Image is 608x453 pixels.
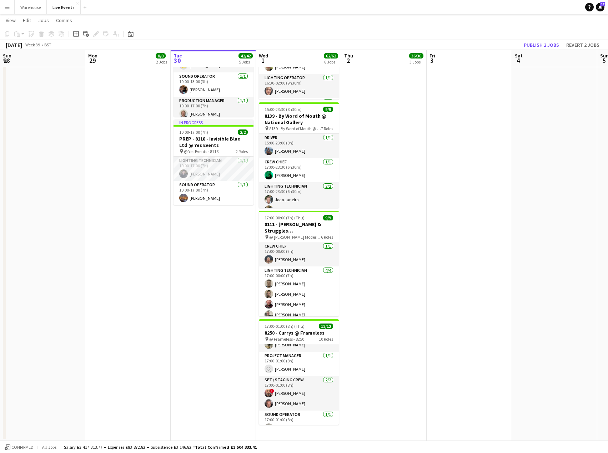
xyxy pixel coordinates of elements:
span: 42/42 [238,53,253,58]
span: 29 [87,56,97,65]
app-card-role: Lighting Technician2/217:00-23:30 (6h30m)Joao Janeiro[PERSON_NAME] [259,182,339,217]
div: Salary £3 417 313.77 + Expenses £83 872.82 + Subsistence £3 146.82 = [64,444,257,450]
a: Comms [53,16,75,25]
app-card-role: Production Manager1/110:00-17:00 (7h)[PERSON_NAME] [174,97,253,121]
div: 8 Jobs [324,59,338,65]
span: Sat [515,52,523,59]
h3: PREP - 8118 - Invisible Blue Ltd @ Yes Events [174,136,253,148]
span: 9/9 [323,215,333,220]
h3: 8111 - [PERSON_NAME] & Struggles ([GEOGRAPHIC_DATA]) Ltd @ [PERSON_NAME][GEOGRAPHIC_DATA] [259,221,339,234]
span: 2 Roles [236,149,248,154]
a: Jobs [35,16,52,25]
span: 3 [428,56,435,65]
span: 2 [343,56,353,65]
app-job-card: 15:00-23:30 (8h30m)9/98139 - By Word of Mouth @ National Gallery 8139 - By Word of Mouth @ Nation... [259,102,339,208]
app-card-role: Lighting Technician4/4 [259,98,339,153]
span: 8/8 [156,53,166,58]
span: 28 [2,56,11,65]
span: @ [PERSON_NAME] Modern - 8111 [269,234,321,240]
span: 62/62 [324,53,338,58]
span: 8139 - By Word of Mouth @ National Gallery [269,126,321,131]
app-card-role: Sound Operator1/117:00-01:00 (8h) [259,411,339,435]
h3: 8250 - Currys @ Frameless [259,330,339,336]
span: Wed [259,52,268,59]
span: Tue [174,52,182,59]
div: BST [44,42,51,47]
span: Total Confirmed £3 504 333.41 [195,444,257,450]
span: 2/2 [238,129,248,135]
span: ! [270,389,274,393]
span: Mon [88,52,97,59]
app-card-role: Sound Operator1/110:00-17:00 (7h)[PERSON_NAME] [174,181,253,205]
div: 5 Jobs [239,59,252,65]
span: 7 Roles [321,126,333,131]
span: 1 [258,56,268,65]
app-job-card: 17:00-00:00 (7h) (Thu)9/98111 - [PERSON_NAME] & Struggles ([GEOGRAPHIC_DATA]) Ltd @ [PERSON_NAME]... [259,211,339,316]
button: Live Events [47,0,81,14]
button: Revert 2 jobs [563,40,602,50]
span: 10:00-17:00 (7h) [179,129,208,135]
span: @ Frameless - 8250 [269,336,304,342]
app-card-role: Lighting Operator1/116:30-02:00 (9h30m)[PERSON_NAME] [259,74,339,98]
span: 17:00-01:00 (8h) (Thu) [265,324,305,329]
span: Confirmed [11,445,34,450]
span: 6 Roles [321,234,333,240]
span: 30 [172,56,182,65]
div: In progress [174,119,253,125]
app-card-role: Lighting Technician1/110:00-17:00 (7h)[PERSON_NAME] [174,157,253,181]
app-job-card: 17:00-01:00 (8h) (Thu)12/128250 - Currys @ Frameless @ Frameless - 825010 Roles[PERSON_NAME]Produ... [259,319,339,425]
span: 10 Roles [319,336,333,342]
span: 15:00-23:30 (8h30m) [265,107,302,112]
app-card-role: Driver1/115:00-23:00 (8h)[PERSON_NAME] [259,134,339,158]
div: 2 Jobs [156,59,167,65]
app-card-role: Project Manager1/117:00-01:00 (8h) [PERSON_NAME] [259,352,339,376]
span: View [6,17,16,24]
app-card-role: Sound Operator1/110:00-13:00 (3h)[PERSON_NAME] [174,72,253,97]
span: Fri [429,52,435,59]
span: @ Yes Events - 8118 [184,149,218,154]
span: 12/12 [319,324,333,329]
span: All jobs [41,444,58,450]
span: Comms [56,17,72,24]
span: 17:00-00:00 (7h) (Thu) [265,215,305,220]
a: 17 [596,3,604,11]
span: Thu [344,52,353,59]
app-job-card: In progress10:00-17:00 (7h)2/2PREP - 8118 - Invisible Blue Ltd @ Yes Events @ Yes Events - 81182 ... [174,119,253,205]
div: 3 Jobs [409,59,423,65]
span: Edit [23,17,31,24]
span: Jobs [38,17,49,24]
div: [DATE] [6,41,22,49]
button: Confirmed [4,443,35,451]
h3: 8139 - By Word of Mouth @ National Gallery [259,113,339,126]
a: Edit [20,16,34,25]
app-card-role: Crew Chief1/117:00-23:30 (6h30m)[PERSON_NAME] [259,158,339,182]
button: Warehouse [15,0,47,14]
button: Publish 2 jobs [521,40,562,50]
span: 17 [600,2,605,6]
a: View [3,16,19,25]
span: 9/9 [323,107,333,112]
app-card-role: Lighting Technician4/417:00-00:00 (7h)[PERSON_NAME][PERSON_NAME][PERSON_NAME][PERSON_NAME] [259,266,339,322]
span: Sun [3,52,11,59]
span: 4 [514,56,523,65]
span: 36/36 [409,53,423,58]
app-card-role: Set / Staging Crew2/217:00-01:00 (8h)![PERSON_NAME][PERSON_NAME] [259,376,339,411]
app-card-role: Crew Chief1/117:00-00:00 (7h)[PERSON_NAME] [259,242,339,266]
span: Week 39 [24,42,41,47]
